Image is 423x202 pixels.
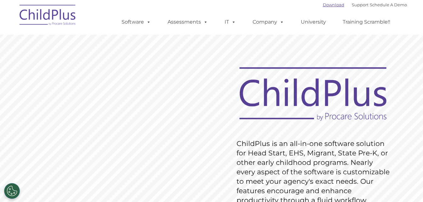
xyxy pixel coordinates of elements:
button: Cookies Settings [4,183,20,199]
a: University [294,16,332,28]
a: Training Scramble!! [336,16,397,28]
img: ChildPlus by Procare Solutions [16,0,79,32]
a: Download [323,2,344,7]
font: | [323,2,407,7]
a: Assessments [161,16,214,28]
a: Software [115,16,157,28]
a: Support [352,2,369,7]
a: Schedule A Demo [370,2,407,7]
a: IT [218,16,242,28]
a: Company [246,16,290,28]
